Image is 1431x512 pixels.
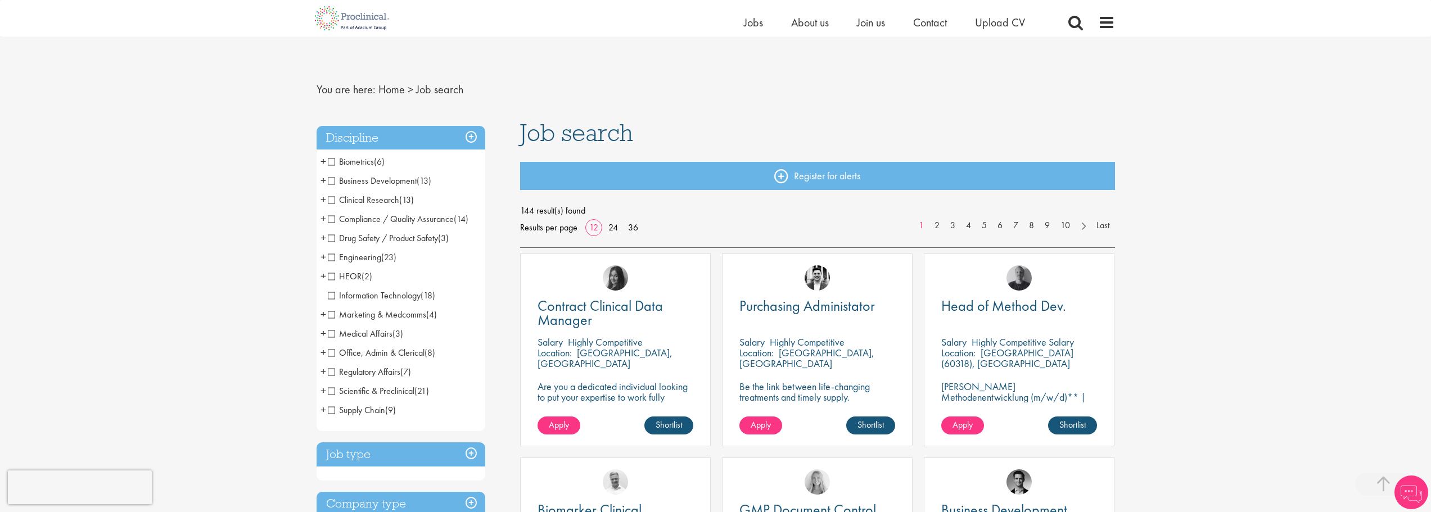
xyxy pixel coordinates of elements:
[604,221,622,233] a: 24
[328,194,414,206] span: Clinical Research
[538,336,563,348] span: Salary
[438,232,449,244] span: (3)
[1008,219,1024,232] a: 7
[603,265,628,291] img: Heidi Hennigan
[538,299,693,327] a: Contract Clinical Data Manager
[320,172,326,189] span: +
[929,219,945,232] a: 2
[328,309,437,320] span: Marketing & Medcomms
[320,325,326,342] span: +
[744,15,763,30] span: Jobs
[975,15,1025,30] a: Upload CV
[328,328,403,339] span: Medical Affairs
[320,210,326,227] span: +
[328,366,400,378] span: Regulatory Affairs
[408,82,413,97] span: >
[317,126,485,150] h3: Discipline
[328,194,399,206] span: Clinical Research
[328,347,435,359] span: Office, Admin & Clerical
[913,219,929,232] a: 1
[520,219,577,236] span: Results per page
[328,385,429,397] span: Scientific & Preclinical
[378,82,405,97] a: breadcrumb link
[603,469,628,495] a: Joshua Bye
[425,347,435,359] span: (8)
[328,309,426,320] span: Marketing & Medcomms
[320,191,326,208] span: +
[857,15,885,30] a: Join us
[320,153,326,170] span: +
[317,442,485,466] h3: Job type
[739,346,874,370] p: [GEOGRAPHIC_DATA], [GEOGRAPHIC_DATA]
[328,213,468,225] span: Compliance / Quality Assurance
[328,404,396,416] span: Supply Chain
[538,346,672,370] p: [GEOGRAPHIC_DATA], [GEOGRAPHIC_DATA]
[421,289,435,301] span: (18)
[805,469,830,495] img: Shannon Briggs
[381,251,396,263] span: (23)
[1006,265,1032,291] img: Felix Zimmer
[941,299,1097,313] a: Head of Method Dev.
[624,221,642,233] a: 36
[846,416,895,434] a: Shortlist
[976,219,992,232] a: 5
[374,156,385,167] span: (6)
[328,232,438,244] span: Drug Safety / Product Safety
[1023,219,1040,232] a: 8
[320,268,326,284] span: +
[739,299,895,313] a: Purchasing Administator
[1394,475,1428,509] img: Chatbot
[1006,469,1032,495] img: Max Slevogt
[770,336,845,348] p: Highly Competitive
[1039,219,1055,232] a: 9
[585,221,602,233] a: 12
[520,162,1115,190] a: Register for alerts
[328,213,454,225] span: Compliance / Quality Assurance
[791,15,829,30] span: About us
[320,248,326,265] span: +
[328,328,392,339] span: Medical Affairs
[739,346,774,359] span: Location:
[739,416,782,434] a: Apply
[320,401,326,418] span: +
[328,289,421,301] span: Information Technology
[8,470,152,504] iframe: reCAPTCHA
[328,270,372,282] span: HEOR
[538,346,572,359] span: Location:
[320,344,326,361] span: +
[538,296,663,329] span: Contract Clinical Data Manager
[941,416,984,434] a: Apply
[941,346,976,359] span: Location:
[328,232,449,244] span: Drug Safety / Product Safety
[739,381,895,402] p: Be the link between life-changing treatments and timely supply.
[320,382,326,399] span: +
[320,363,326,380] span: +
[1091,219,1115,232] a: Last
[1055,219,1076,232] a: 10
[328,175,417,187] span: Business Development
[549,419,569,431] span: Apply
[913,15,947,30] a: Contact
[960,219,977,232] a: 4
[392,328,403,339] span: (3)
[414,385,429,397] span: (21)
[520,117,633,148] span: Job search
[328,404,385,416] span: Supply Chain
[953,419,973,431] span: Apply
[328,385,414,397] span: Scientific & Preclinical
[426,309,437,320] span: (4)
[328,251,396,263] span: Engineering
[328,175,431,187] span: Business Development
[739,296,875,315] span: Purchasing Administator
[362,270,372,282] span: (2)
[328,156,385,167] span: Biometrics
[317,82,376,97] span: You are here:
[538,381,693,413] p: Are you a dedicated individual looking to put your expertise to work fully flexibly in a remote p...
